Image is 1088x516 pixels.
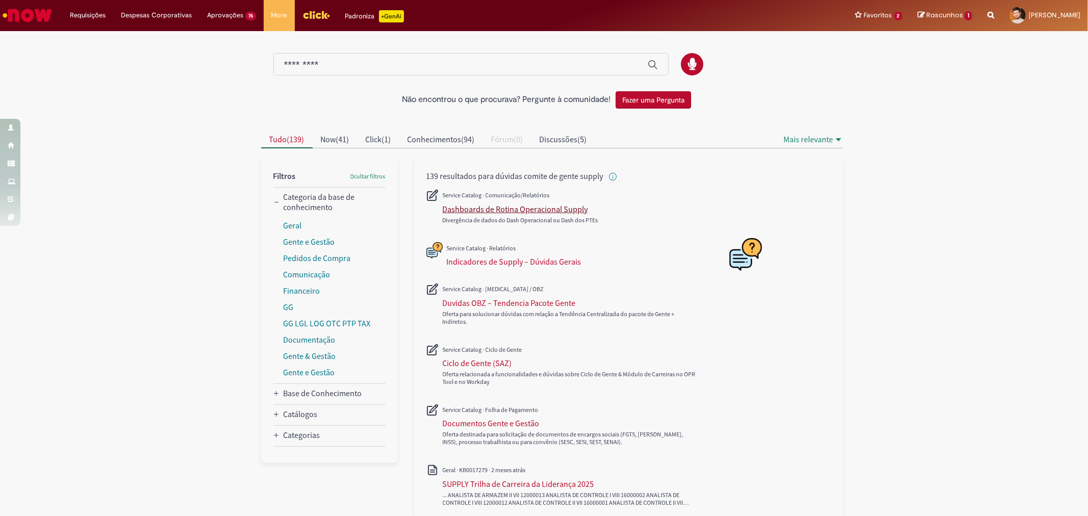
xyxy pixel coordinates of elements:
[207,10,243,20] span: Aprovações
[1,5,54,25] img: ServiceNow
[70,10,106,20] span: Requisições
[616,91,691,109] button: Fazer uma Pergunta
[864,10,892,20] span: Favoritos
[402,95,611,105] h2: Não encontrou o que procurava? Pergunte à comunidade!
[1029,11,1080,19] span: [PERSON_NAME]
[345,10,404,22] div: Padroniza
[121,10,192,20] span: Despesas Corporativas
[271,10,287,20] span: More
[918,11,972,20] a: Rascunhos
[894,12,903,20] span: 2
[926,10,963,20] span: Rascunhos
[379,10,404,22] p: +GenAi
[302,7,330,22] img: click_logo_yellow_360x200.png
[965,11,972,20] span: 1
[245,12,256,20] span: 76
